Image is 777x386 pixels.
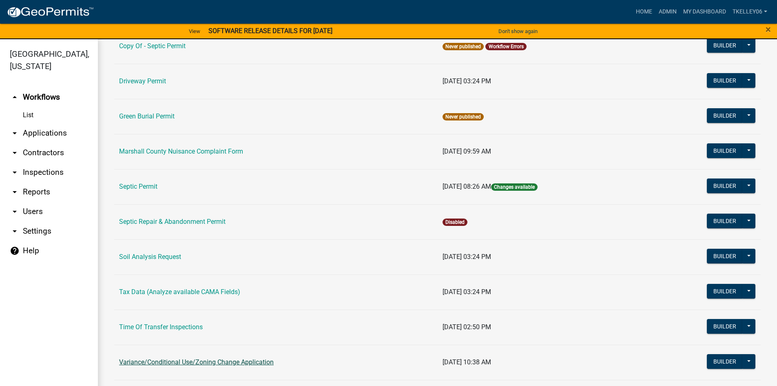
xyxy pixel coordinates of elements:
[707,108,743,123] button: Builder
[707,214,743,228] button: Builder
[208,27,332,35] strong: SOFTWARE RELEASE DETAILS FOR [DATE]
[766,24,771,35] span: ×
[443,183,491,190] span: [DATE] 08:26 AM
[10,187,20,197] i: arrow_drop_down
[10,92,20,102] i: arrow_drop_up
[707,284,743,299] button: Builder
[680,4,729,20] a: My Dashboard
[443,43,484,50] span: Never published
[707,143,743,158] button: Builder
[443,253,491,261] span: [DATE] 03:24 PM
[729,4,770,20] a: Tkelley06
[707,38,743,53] button: Builder
[491,183,538,191] span: Changes available
[489,44,524,49] a: Workflow Errors
[119,42,186,50] a: Copy Of - Septic Permit
[119,218,226,225] a: Septic Repair & Abandonment Permit
[766,25,771,34] button: Close
[495,25,541,38] button: Don't show again
[443,77,491,85] span: [DATE] 03:24 PM
[10,207,20,216] i: arrow_drop_down
[119,112,175,120] a: Green Burial Permit
[10,148,20,158] i: arrow_drop_down
[443,323,491,331] span: [DATE] 02:50 PM
[443,219,467,226] span: Disabled
[186,25,204,38] a: View
[443,147,491,155] span: [DATE] 09:59 AM
[633,4,655,20] a: Home
[10,246,20,256] i: help
[707,178,743,193] button: Builder
[119,77,166,85] a: Driveway Permit
[119,183,157,190] a: Septic Permit
[443,113,484,120] span: Never published
[10,226,20,236] i: arrow_drop_down
[707,249,743,263] button: Builder
[119,253,181,261] a: Soil Analysis Request
[655,4,680,20] a: Admin
[707,319,743,334] button: Builder
[119,323,203,331] a: Time Of Transfer Inspections
[707,354,743,369] button: Builder
[119,288,240,296] a: Tax Data (Analyze available CAMA Fields)
[119,358,274,366] a: Variance/Conditional Use/Zoning Change Application
[10,128,20,138] i: arrow_drop_down
[119,147,243,155] a: Marshall County Nuisance Complaint Form
[10,167,20,177] i: arrow_drop_down
[443,288,491,296] span: [DATE] 03:24 PM
[443,358,491,366] span: [DATE] 10:38 AM
[707,73,743,88] button: Builder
